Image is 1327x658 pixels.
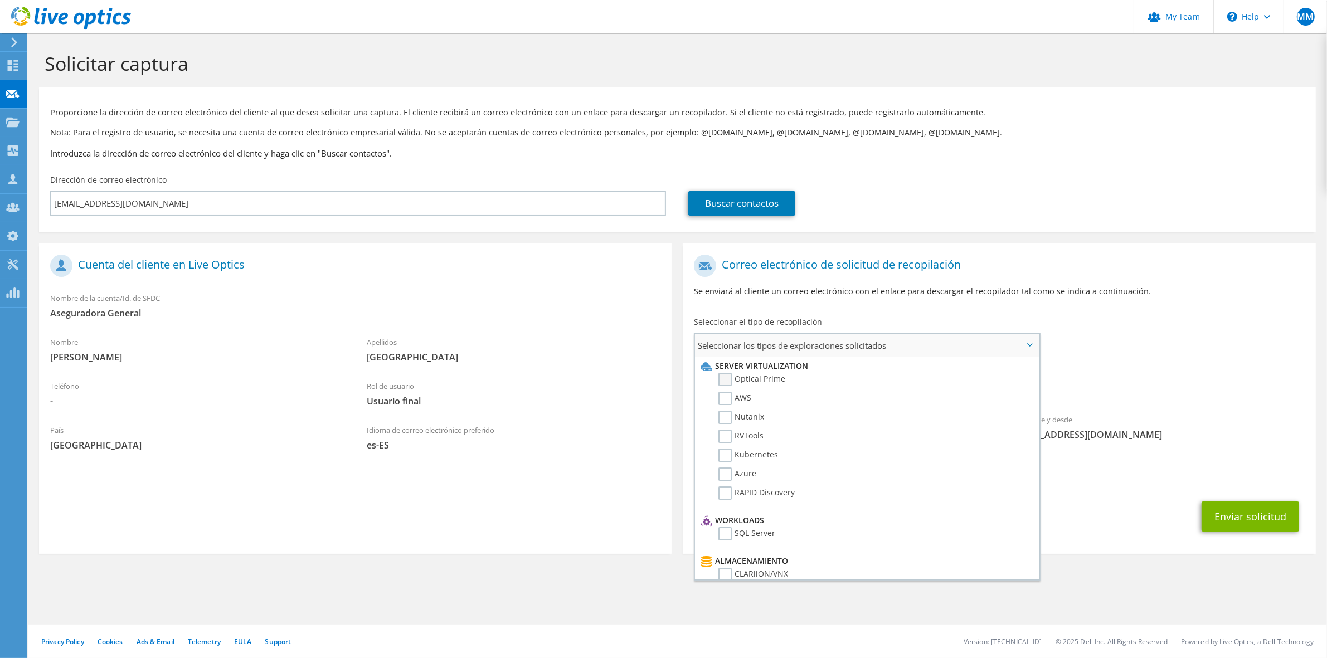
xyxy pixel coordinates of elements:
p: Proporcione la dirección de correo electrónico del cliente al que desea solicitar una captura. El... [50,106,1305,119]
a: Cookies [98,637,123,646]
li: Workloads [698,514,1033,527]
span: MM [1297,8,1315,26]
a: Buscar contactos [688,191,795,216]
label: RVTools [718,430,764,443]
div: Para [683,408,999,446]
div: CC y Responder a [683,452,1315,490]
div: País [39,418,356,457]
div: Nombre [39,330,356,369]
label: Kubernetes [718,449,778,462]
div: Idioma de correo electrónico preferido [356,418,672,457]
span: Aseguradora General [50,307,660,319]
label: Azure [718,467,756,481]
label: Seleccionar el tipo de recopilación [694,316,822,328]
h1: Correo electrónico de solicitud de recopilación [694,255,1299,277]
label: CLARiiON/VNX [718,568,788,581]
a: Support [265,637,291,646]
div: Apellidos [356,330,672,369]
label: Optical Prime [718,373,785,386]
div: Rol de usuario [356,374,672,413]
div: Recopilaciones solicitadas [683,361,1315,402]
svg: \n [1227,12,1237,22]
span: [EMAIL_ADDRESS][DOMAIN_NAME] [1010,428,1305,441]
span: Usuario final [367,395,661,407]
label: Dirección de correo electrónico [50,174,167,186]
div: Teléfono [39,374,356,413]
p: Nota: Para el registro de usuario, se necesita una cuenta de correo electrónico empresarial válid... [50,126,1305,139]
div: Nombre de la cuenta/Id. de SFDC [39,286,672,325]
span: Seleccionar los tipos de exploraciones solicitados [695,334,1038,357]
span: [PERSON_NAME] [50,351,344,363]
label: SQL Server [718,527,775,540]
span: - [50,395,344,407]
a: Ads & Email [137,637,174,646]
span: [GEOGRAPHIC_DATA] [50,439,344,451]
li: Powered by Live Optics, a Dell Technology [1181,637,1314,646]
a: EULA [234,637,251,646]
h1: Solicitar captura [45,52,1305,75]
button: Enviar solicitud [1202,501,1299,532]
span: es-ES [367,439,661,451]
a: Privacy Policy [41,637,84,646]
li: Server Virtualization [698,359,1033,373]
a: Telemetry [188,637,221,646]
li: © 2025 Dell Inc. All Rights Reserved [1056,637,1168,646]
label: Nutanix [718,411,764,424]
li: Version: [TECHNICAL_ID] [964,637,1042,646]
div: Remitente y desde [999,408,1316,446]
label: RAPID Discovery [718,486,795,500]
li: Almacenamiento [698,554,1033,568]
label: AWS [718,392,751,405]
p: Se enviará al cliente un correo electrónico con el enlace para descargar el recopilador tal como ... [694,285,1304,298]
span: [GEOGRAPHIC_DATA] [367,351,661,363]
h1: Cuenta del cliente en Live Optics [50,255,655,277]
h3: Introduzca la dirección de correo electrónico del cliente y haga clic en "Buscar contactos". [50,147,1305,159]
